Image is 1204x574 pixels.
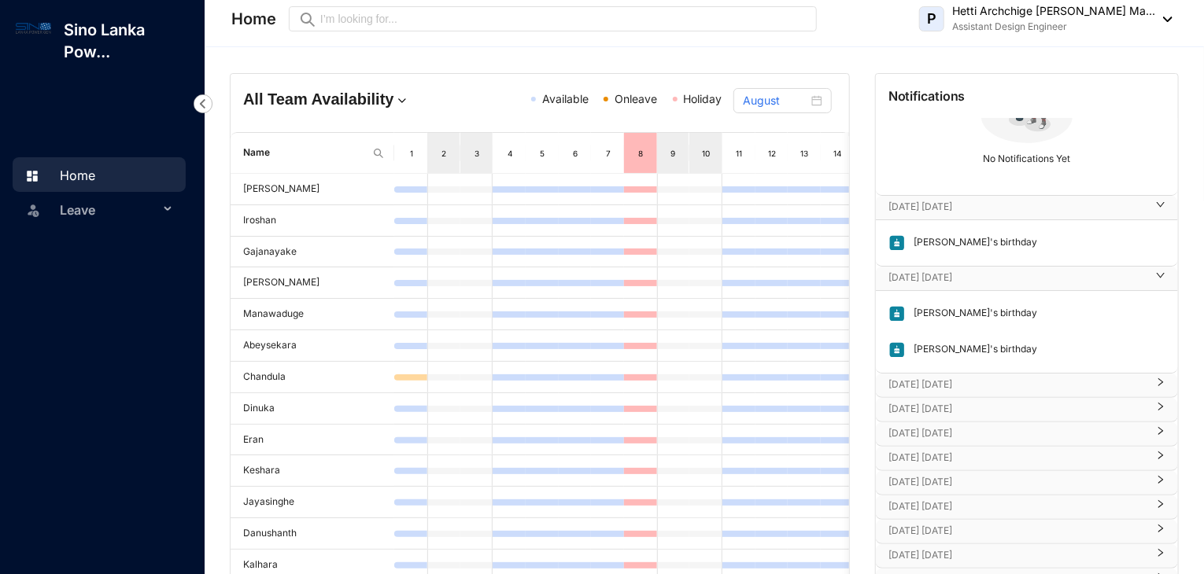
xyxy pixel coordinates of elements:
img: dropdown.780994ddfa97fca24b89f58b1de131fa.svg [394,93,410,109]
img: nav-icon-left.19a07721e4dec06a274f6d07517f07b7.svg [194,94,212,113]
div: [DATE] [DATE] [876,373,1178,397]
p: [DATE] [DATE] [888,199,1147,215]
p: [DATE] [DATE] [888,523,1147,539]
span: P [927,12,936,26]
td: Keshara [231,455,394,487]
a: Home [20,167,95,183]
p: [DATE] [DATE] [888,499,1147,514]
span: right [1156,384,1165,387]
div: [DATE] [DATE] [876,398,1178,421]
span: right [1156,277,1165,280]
span: right [1156,481,1165,484]
div: [DATE] [DATE] [876,471,1178,495]
li: Home [13,157,186,192]
img: birthday.63217d55a54455b51415ef6ca9a78895.svg [888,234,906,252]
p: [PERSON_NAME]'s birthday [906,305,1037,322]
td: Eran [231,425,394,456]
span: right [1156,432,1165,436]
p: Home [231,8,276,30]
div: 11 [733,145,745,161]
div: 5 [536,145,548,161]
h4: All Team Availability [243,88,440,110]
p: Assistant Design Engineer [952,19,1155,35]
p: [DATE] [DATE] [888,401,1147,417]
img: search.8ce656024d3affaeffe32e5b30621cb7.svg [372,147,385,160]
div: [DATE] [DATE] [876,544,1178,568]
div: [DATE] [DATE] [876,422,1178,446]
div: 6 [569,145,582,161]
td: Chandula [231,362,394,393]
div: 12 [766,145,778,161]
img: log [16,19,51,37]
div: 9 [667,145,680,161]
p: [DATE] [DATE] [888,450,1147,465]
span: right [1156,530,1165,533]
span: right [1156,554,1165,557]
td: Manawaduge [231,299,394,330]
div: 4 [504,145,516,161]
img: birthday.63217d55a54455b51415ef6ca9a78895.svg [888,341,906,359]
td: Iroshan [231,205,394,237]
span: right [1156,408,1165,411]
span: Available [542,92,589,105]
p: Hetti Archchige [PERSON_NAME] Ma... [952,3,1155,19]
div: [DATE] [DATE] [876,520,1178,543]
span: right [1156,506,1165,509]
p: [DATE] [DATE] [888,377,1147,392]
p: No Notifications Yet [881,146,1173,167]
span: right [1156,457,1165,460]
span: Name [243,145,366,160]
div: 8 [634,145,647,161]
div: 1 [405,145,418,161]
div: [DATE] [DATE] [876,196,1178,219]
p: [DATE] [DATE] [888,474,1147,490]
p: [DATE] [DATE] [888,270,1147,285]
td: Danushanth [231,518,394,550]
div: 14 [831,145,844,161]
div: [DATE] [DATE] [876,267,1178,290]
div: 10 [700,145,713,161]
p: [DATE] [DATE] [888,425,1147,441]
input: Select month [743,92,808,109]
p: [PERSON_NAME]'s birthday [906,341,1037,359]
div: [DATE] [DATE] [876,447,1178,470]
div: [DATE] [DATE] [876,495,1178,519]
span: right [1156,206,1165,209]
div: 2 [438,145,450,161]
img: birthday.63217d55a54455b51415ef6ca9a78895.svg [888,305,906,322]
p: Sino Lanka Pow... [51,19,205,63]
td: [PERSON_NAME] [231,267,394,299]
span: Holiday [684,92,722,105]
p: [DATE] [DATE] [888,547,1147,563]
td: Jayasinghe [231,487,394,518]
span: Leave [60,194,159,226]
img: home.c6720e0a13eba0172344.svg [25,169,39,183]
td: [PERSON_NAME] [231,174,394,205]
td: Abeysekara [231,330,394,362]
img: leave-unselected.2934df6273408c3f84d9.svg [25,202,41,218]
img: dropdown-black.8e83cc76930a90b1a4fdb6d089b7bf3a.svg [1155,17,1173,22]
div: 7 [602,145,615,161]
div: 3 [471,145,483,161]
input: I’m looking for... [320,10,807,28]
td: Gajanayake [231,237,394,268]
p: Notifications [888,86,966,105]
p: [PERSON_NAME]'s birthday [906,234,1037,252]
div: 13 [799,145,811,161]
td: Dinuka [231,393,394,425]
span: Onleave [615,92,657,105]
